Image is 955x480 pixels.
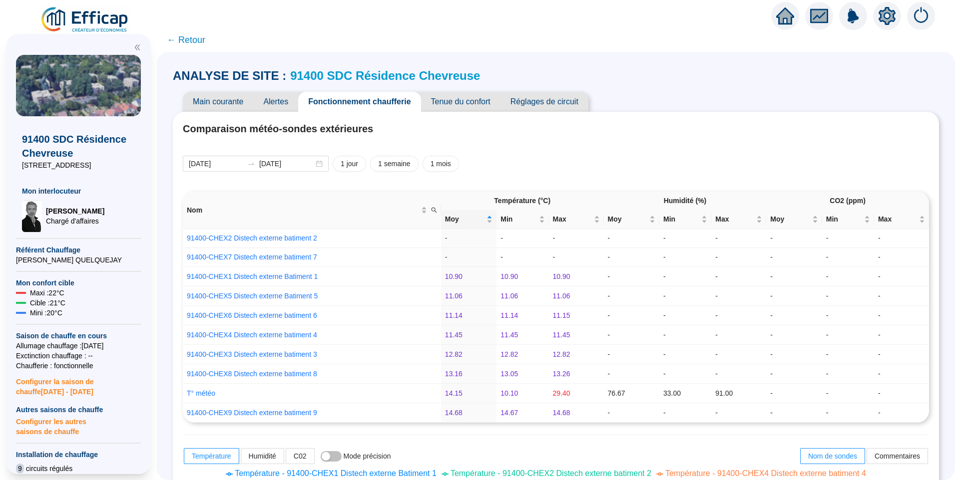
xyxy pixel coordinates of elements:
span: 11.14 [500,311,518,319]
td: - [766,345,822,364]
a: 91400-CHEX1 Distech externe Batiment 1 [187,272,318,280]
td: - [766,325,822,345]
th: Nom [183,192,441,229]
span: Tenue du confort [421,92,500,112]
span: Exctinction chauffage : -- [16,351,141,361]
span: Chaufferie : fonctionnelle [16,361,141,371]
td: - [822,403,874,423]
span: 11.06 [445,292,463,300]
span: Température - 91400-CHEX2 Distech externe batiment 2 [451,469,651,478]
span: 1 jour [341,159,358,169]
span: 1 mois [431,159,451,169]
th: Min [659,210,711,229]
img: Chargé d'affaires [22,200,42,232]
td: - [659,345,711,364]
td: - [822,364,874,384]
a: T° météo [187,389,215,397]
span: 11.14 [445,311,463,319]
span: search [429,203,439,218]
span: Nom de sondes [808,452,857,460]
span: 13.26 [553,370,570,378]
a: 91400-CHEX9 Distech externe batiment 9 [187,409,317,417]
span: Température - 91400-CHEX4 Distech externe batiment 4 [665,469,866,478]
td: - [822,286,874,306]
td: - [711,345,766,364]
h4: Comparaison météo-sondes extérieures [183,122,929,136]
span: Mini : 20 °C [30,308,62,318]
td: - [822,384,874,403]
td: - [496,229,548,248]
span: Allumage chauffage : [DATE] [16,341,141,351]
a: 91400-CHEX3 Distech externe batiment 3 [187,350,317,358]
span: [PERSON_NAME] [46,206,104,216]
span: ANALYSE DE SITE : [173,68,286,84]
a: 91400-CHEX6 Distech externe batiment 6 [187,311,317,319]
td: - [711,325,766,345]
span: home [776,7,794,25]
td: - [604,306,659,325]
span: Fonctionnement chaufferie [298,92,421,112]
span: Max [715,214,754,225]
td: - [659,286,711,306]
span: 11.15 [553,311,570,319]
td: - [874,364,929,384]
td: - [822,248,874,267]
span: Autres saisons de chauffe [16,405,141,415]
td: - [549,248,604,267]
td: - [604,345,659,364]
span: 14.67 [500,409,518,417]
td: - [659,325,711,345]
span: Min [663,214,699,225]
td: - [604,325,659,345]
span: Moy [608,214,647,225]
span: 29.40 [553,389,570,397]
span: Référent Chauffage [16,245,141,255]
td: - [874,325,929,345]
td: - [766,364,822,384]
span: Nom [187,205,419,216]
span: 10.90 [553,272,570,280]
span: 9 [16,464,24,474]
input: Date de début [189,159,243,169]
span: 10.10 [500,389,518,397]
span: 11.06 [500,292,518,300]
span: setting [878,7,896,25]
span: fund [810,7,828,25]
span: Commentaires [875,452,920,460]
td: - [822,267,874,286]
span: Cible : 21 °C [30,298,65,308]
span: [PERSON_NAME] QUELQUEJAY [16,255,141,265]
span: Alertes [253,92,298,112]
td: - [441,229,496,248]
span: 11.06 [553,292,570,300]
td: - [874,306,929,325]
td: - [766,384,822,403]
span: swap-right [247,160,255,168]
span: 12.82 [553,350,570,358]
td: - [711,306,766,325]
td: - [874,345,929,364]
td: - [659,403,711,423]
span: Configurer la saison de chauffe [DATE] - [DATE] [16,371,141,397]
a: 91400 SDC Résidence Chevreuse [290,69,480,82]
td: - [874,267,929,286]
td: - [822,345,874,364]
td: - [711,248,766,267]
span: Main courante [183,92,253,112]
td: - [874,229,929,248]
td: - [659,364,711,384]
th: Moy [441,210,496,229]
a: 91400-CHEX5 Distech externe Batiment 5 [187,292,318,300]
span: search [431,207,437,213]
td: - [441,248,496,267]
span: 13.16 [445,370,463,378]
td: - [711,286,766,306]
input: Date de fin [259,159,314,169]
td: - [659,229,711,248]
span: 91400 SDC Résidence Chevreuse [22,132,135,160]
a: 91400-CHEX4 Distech externe batiment 4 [187,331,317,339]
span: ← Retour [167,33,205,47]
